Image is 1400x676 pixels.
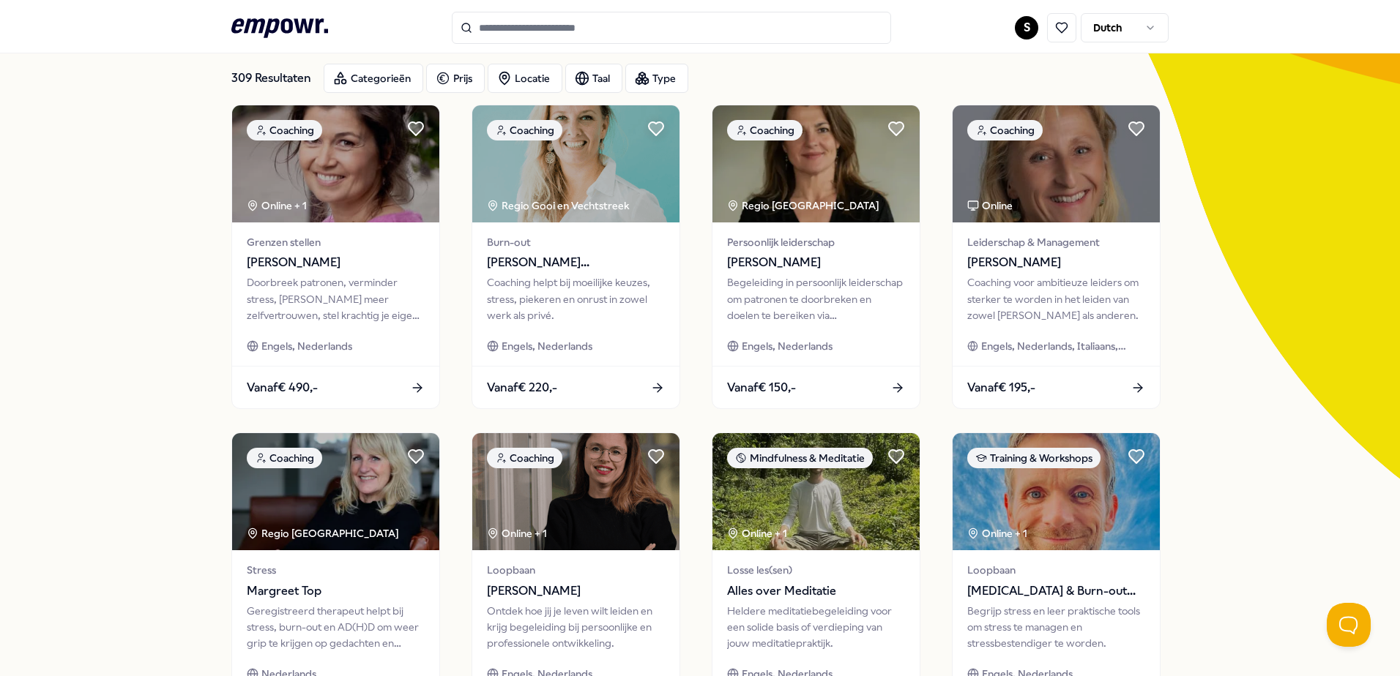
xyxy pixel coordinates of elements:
div: Coaching [247,120,322,140]
div: Regio [GEOGRAPHIC_DATA] [247,525,401,541]
span: Loopbaan [967,562,1145,578]
span: Loopbaan [487,562,665,578]
span: Vanaf € 490,- [247,378,318,397]
span: Persoonlijk leiderschap [727,234,905,250]
img: package image [232,433,439,550]
span: [PERSON_NAME][GEOGRAPHIC_DATA] [487,253,665,272]
span: Burn-out [487,234,665,250]
img: package image [712,433,920,550]
img: package image [472,433,679,550]
div: Begeleiding in persoonlijk leiderschap om patronen te doorbreken en doelen te bereiken via bewust... [727,274,905,323]
span: Vanaf € 195,- [967,378,1035,397]
span: [PERSON_NAME] [727,253,905,272]
div: Mindfulness & Meditatie [727,448,873,468]
span: Engels, Nederlands [502,338,592,354]
div: Regio [GEOGRAPHIC_DATA] [727,198,882,214]
div: Online + 1 [727,525,787,541]
button: Prijs [426,64,485,93]
img: package image [472,105,679,222]
div: Begrijp stress en leer praktische tools om stress te managen en stressbestendiger te worden. [967,603,1145,652]
div: Coaching [247,448,322,468]
div: Doorbreek patronen, verminder stress, [PERSON_NAME] meer zelfvertrouwen, stel krachtig je eigen g... [247,274,425,323]
div: Coaching [487,120,562,140]
span: Engels, Nederlands, Italiaans, Zweeds [981,338,1145,354]
span: Leiderschap & Management [967,234,1145,250]
div: Coaching [727,120,803,140]
a: package imageCoachingOnline + 1Grenzen stellen[PERSON_NAME]Doorbreek patronen, verminder stress, ... [231,105,440,409]
div: Coaching voor ambitieuze leiders om sterker te worden in het leiden van zowel [PERSON_NAME] als a... [967,274,1145,323]
span: Alles over Meditatie [727,582,905,601]
button: Taal [565,64,622,93]
div: Online + 1 [487,525,547,541]
span: Engels, Nederlands [261,338,352,354]
span: Grenzen stellen [247,234,425,250]
span: Engels, Nederlands [742,338,833,354]
span: [PERSON_NAME] [247,253,425,272]
button: S [1015,16,1038,40]
span: Vanaf € 150,- [727,378,796,397]
input: Search for products, categories or subcategories [452,12,891,44]
span: [PERSON_NAME] [487,582,665,601]
div: Online [967,198,1013,214]
a: package imageCoachingRegio [GEOGRAPHIC_DATA] Persoonlijk leiderschap[PERSON_NAME]Begeleiding in p... [712,105,920,409]
img: package image [953,433,1160,550]
div: Heldere meditatiebegeleiding voor een solide basis of verdieping van jouw meditatiepraktijk. [727,603,905,652]
div: Coaching helpt bij moeilijke keuzes, stress, piekeren en onrust in zowel werk als privé. [487,274,665,323]
a: package imageCoachingRegio Gooi en Vechtstreek Burn-out[PERSON_NAME][GEOGRAPHIC_DATA]Coaching hel... [472,105,680,409]
span: [MEDICAL_DATA] & Burn-out Preventie [967,582,1145,601]
a: package imageCoachingOnlineLeiderschap & Management[PERSON_NAME]Coaching voor ambitieuze leiders ... [952,105,1161,409]
div: Regio Gooi en Vechtstreek [487,198,631,214]
div: Online + 1 [967,525,1027,541]
div: Ontdek hoe jij je leven wilt leiden en krijg begeleiding bij persoonlijke en professionele ontwik... [487,603,665,652]
div: Geregistreerd therapeut helpt bij stress, burn-out en AD(H)D om weer grip te krijgen op gedachten... [247,603,425,652]
img: package image [953,105,1160,222]
span: Margreet Top [247,582,425,601]
div: Coaching [487,448,562,468]
div: Coaching [967,120,1043,140]
span: Losse les(sen) [727,562,905,578]
button: Type [625,64,688,93]
span: [PERSON_NAME] [967,253,1145,272]
div: Online + 1 [247,198,307,214]
iframe: Help Scout Beacon - Open [1327,603,1371,647]
img: package image [232,105,439,222]
img: package image [712,105,920,222]
span: Stress [247,562,425,578]
button: Locatie [488,64,562,93]
div: Training & Workshops [967,448,1101,468]
div: 309 Resultaten [231,64,312,93]
span: Vanaf € 220,- [487,378,557,397]
button: Categorieën [324,64,423,93]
